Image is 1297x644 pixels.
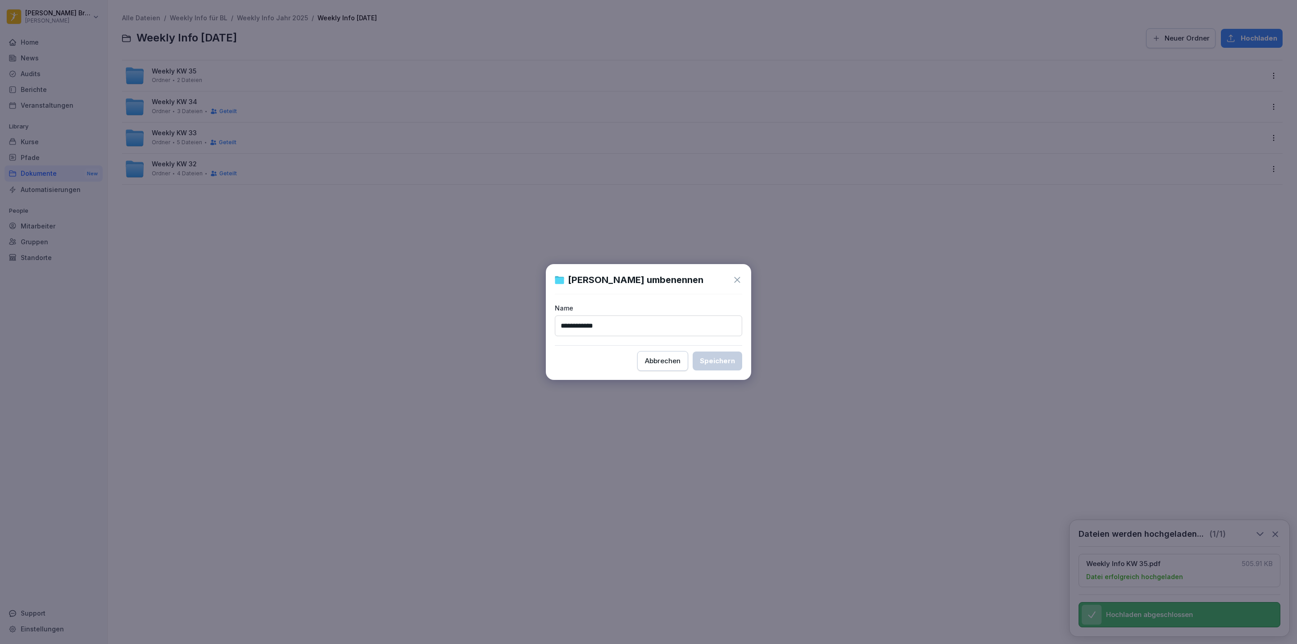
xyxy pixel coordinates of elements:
button: Speichern [693,352,742,370]
div: Abbrechen [645,356,680,366]
div: Speichern [700,356,735,366]
button: Abbrechen [637,351,688,371]
h1: [PERSON_NAME] umbenennen [568,273,703,287]
p: Name [555,303,742,313]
